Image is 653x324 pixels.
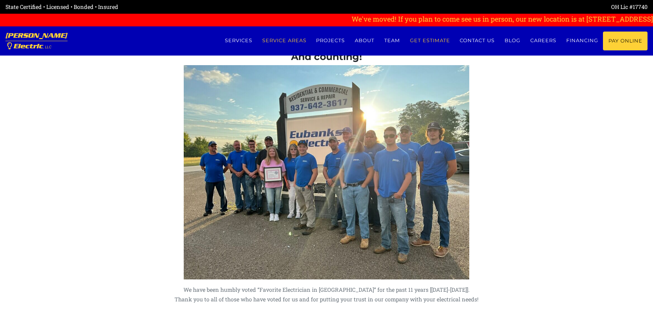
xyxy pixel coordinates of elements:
img: eubanks-team.jpg [184,65,469,285]
a: [PERSON_NAME] Electric, LLC [5,26,68,56]
a: Team [379,32,405,50]
div: OH Lic #17740 [327,3,648,11]
a: Blog [500,32,525,50]
a: Get estimate [405,32,455,50]
a: Services [220,32,257,50]
a: Careers [525,32,561,50]
h3: And counting! [136,51,517,63]
a: Pay Online [603,32,648,50]
a: About [350,32,379,50]
p: We have been humbly voted “Favorite Electrician in [GEOGRAPHIC_DATA]” for the past 11 years [[DAT... [136,285,517,304]
a: Contact us [455,32,500,50]
a: Service Areas [257,32,311,50]
a: Financing [561,32,603,50]
div: State Certified • Licensed • Bonded • Insured [5,3,327,11]
span: , LLC [43,45,51,49]
a: Projects [311,32,350,50]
